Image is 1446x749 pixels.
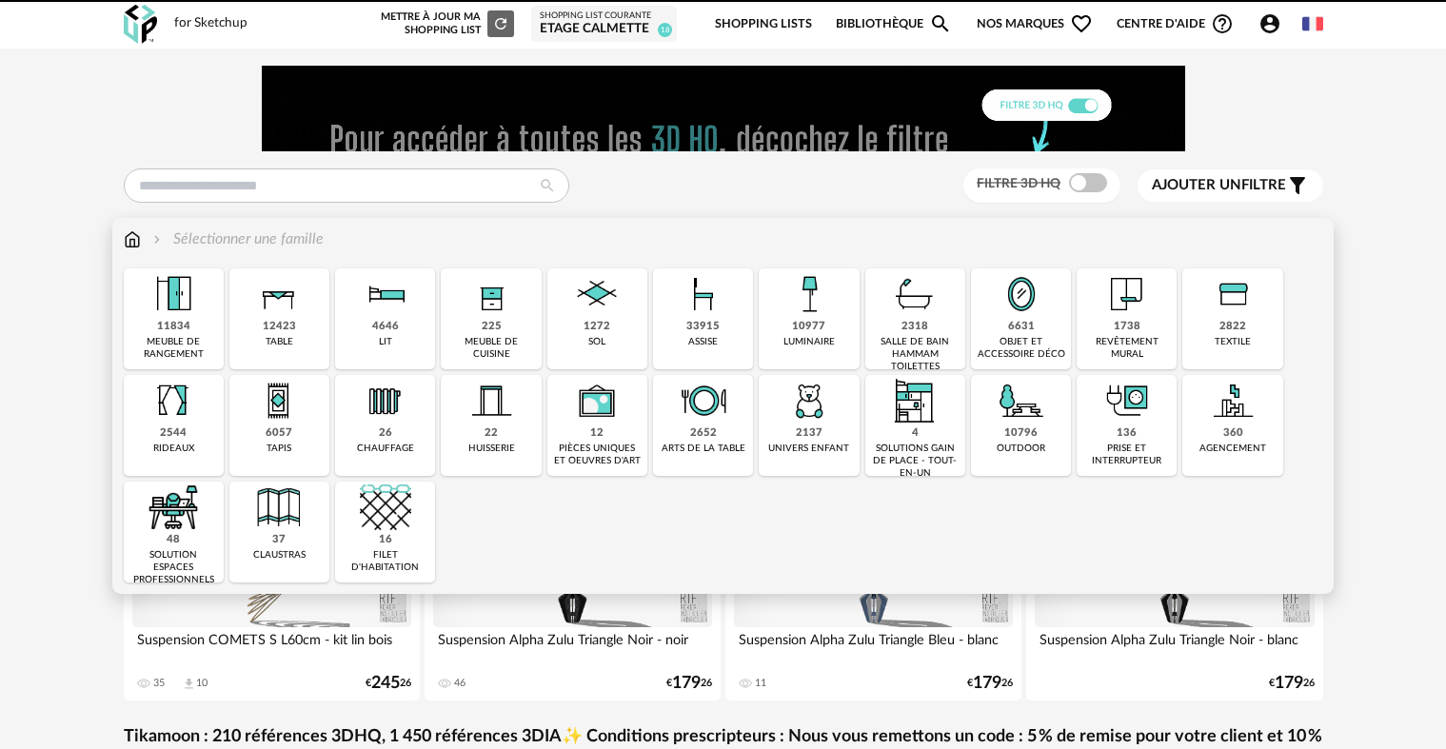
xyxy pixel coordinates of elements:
img: Radiateur.png [360,375,411,426]
div: 2652 [690,426,717,441]
div: luminaire [783,336,835,348]
span: 179 [1275,677,1303,690]
div: Etage calmette [540,21,668,38]
div: 48 [167,533,180,547]
div: Mettre à jour ma Shopping List [377,10,514,37]
div: 2137 [796,426,822,441]
div: 1272 [584,320,610,334]
div: 26 [379,426,392,441]
div: 16 [379,533,392,547]
img: Salle%20de%20bain.png [889,268,941,320]
img: Meuble%20de%20rangement.png [148,268,199,320]
div: chauffage [357,443,414,455]
div: 11 [755,677,766,690]
img: Miroir.png [996,268,1047,320]
div: claustras [253,549,306,562]
span: 179 [672,677,701,690]
div: 4 [912,426,919,441]
div: solutions gain de place - tout-en-un [871,443,960,480]
img: filet.png [360,482,411,533]
img: Huiserie.png [465,375,517,426]
img: Assise.png [678,268,729,320]
img: Agencement.png [1207,375,1258,426]
img: svg+xml;base64,PHN2ZyB3aWR0aD0iMTYiIGhlaWdodD0iMTYiIHZpZXdCb3g9IjAgMCAxNiAxNiIgZmlsbD0ibm9uZSIgeG... [149,228,165,250]
div: 46 [454,677,465,690]
div: outdoor [997,443,1045,455]
a: Shopping Lists [715,2,812,47]
span: Download icon [182,677,196,691]
div: table [266,336,293,348]
span: Refresh icon [492,18,509,29]
img: UniqueOeuvre.png [571,375,623,426]
img: Literie.png [360,268,411,320]
div: 225 [482,320,502,334]
span: Account Circle icon [1258,12,1281,35]
div: 10796 [1004,426,1038,441]
div: € 26 [366,677,411,690]
div: assise [688,336,718,348]
span: Ajouter un [1152,178,1241,192]
div: rideaux [153,443,194,455]
div: 10 [196,677,208,690]
div: solution espaces professionnels [129,549,218,586]
div: 2822 [1219,320,1246,334]
span: Magnify icon [929,12,952,35]
div: tapis [267,443,291,455]
div: 22 [485,426,498,441]
div: Suspension Alpha Zulu Triangle Noir - noir [433,627,713,665]
div: agencement [1199,443,1266,455]
div: Suspension Alpha Zulu Triangle Noir - blanc [1035,627,1315,665]
div: 6631 [1008,320,1035,334]
div: Suspension COMETS S L60cm - kit lin bois [132,627,412,665]
span: 18 [658,23,672,37]
div: 2318 [901,320,928,334]
div: meuble de cuisine [446,336,535,361]
div: sol [588,336,605,348]
div: Suspension Alpha Zulu Triangle Bleu - blanc [734,627,1014,665]
img: PriseInter.png [1101,375,1153,426]
div: revêtement mural [1082,336,1171,361]
button: Ajouter unfiltre Filter icon [1138,169,1323,202]
div: 33915 [686,320,720,334]
span: Nos marques [977,2,1093,47]
div: filet d'habitation [341,549,429,574]
a: BibliothèqueMagnify icon [836,2,952,47]
img: Papier%20peint.png [1101,268,1153,320]
img: Cloison.png [253,482,305,533]
div: 12423 [263,320,296,334]
div: 1738 [1114,320,1140,334]
div: 37 [272,533,286,547]
div: objet et accessoire déco [977,336,1065,361]
div: prise et interrupteur [1082,443,1171,467]
img: Outdoor.png [996,375,1047,426]
img: fr [1302,13,1323,34]
div: 136 [1117,426,1137,441]
span: Filtre 3D HQ [977,177,1060,190]
span: 245 [371,677,400,690]
div: meuble de rangement [129,336,218,361]
div: arts de la table [662,443,745,455]
div: € 26 [967,677,1013,690]
div: 12 [590,426,604,441]
img: OXP [124,5,157,44]
a: Shopping List courante Etage calmette 18 [540,10,668,38]
span: filtre [1152,176,1286,195]
div: Sélectionner une famille [149,228,324,250]
div: pièces uniques et oeuvres d'art [553,443,642,467]
img: Textile.png [1207,268,1258,320]
div: textile [1215,336,1251,348]
img: Rangement.png [465,268,517,320]
span: Heart Outline icon [1070,12,1093,35]
img: Table.png [253,268,305,320]
span: Account Circle icon [1258,12,1290,35]
div: 11834 [157,320,190,334]
img: Luminaire.png [783,268,835,320]
div: for Sketchup [174,15,248,32]
div: 4646 [372,320,399,334]
div: Shopping List courante [540,10,668,22]
div: 2544 [160,426,187,441]
div: 360 [1223,426,1243,441]
div: 35 [153,677,165,690]
img: espace-de-travail.png [148,482,199,533]
img: ToutEnUn.png [889,375,941,426]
